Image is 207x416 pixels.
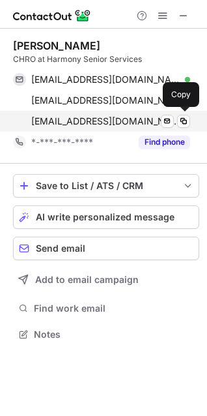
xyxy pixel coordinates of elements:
span: Add to email campaign [35,275,139,285]
div: CHRO at Harmony Senior Services [13,53,199,65]
span: Send email [36,243,85,254]
span: [EMAIL_ADDRESS][DOMAIN_NAME] [31,74,180,85]
button: Add to email campaign [13,268,199,291]
span: AI write personalized message [36,212,174,222]
img: ContactOut v5.3.10 [13,8,91,23]
span: [EMAIL_ADDRESS][DOMAIN_NAME] [31,95,180,106]
button: AI write personalized message [13,205,199,229]
span: [EMAIL_ADDRESS][DOMAIN_NAME] [31,115,180,127]
button: Send email [13,237,199,260]
button: Find work email [13,299,199,318]
div: [PERSON_NAME] [13,39,100,52]
button: Notes [13,325,199,344]
span: Notes [34,329,194,340]
button: Reveal Button [139,136,190,149]
span: Find work email [34,303,194,314]
div: Save to List / ATS / CRM [36,181,176,191]
button: save-profile-one-click [13,174,199,198]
